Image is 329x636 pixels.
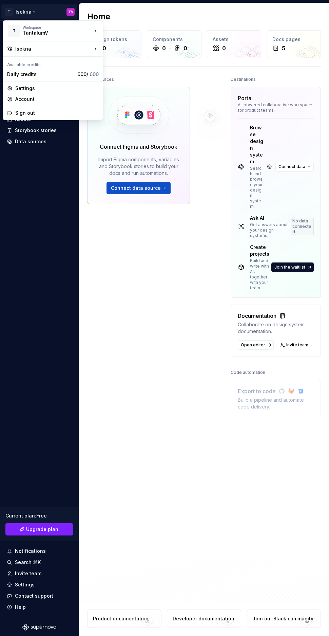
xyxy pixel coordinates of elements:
div: TantalumV [23,30,80,36]
div: Account [15,96,99,103]
div: Sign out [15,110,99,116]
div: Isekria [15,46,92,52]
div: Available credits [4,58,101,69]
span: 600 [90,71,99,77]
span: 600 / [77,71,99,77]
div: Workspace [23,25,92,30]
div: Daily credits [7,71,75,78]
div: Settings [15,85,99,92]
div: T [8,25,20,37]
